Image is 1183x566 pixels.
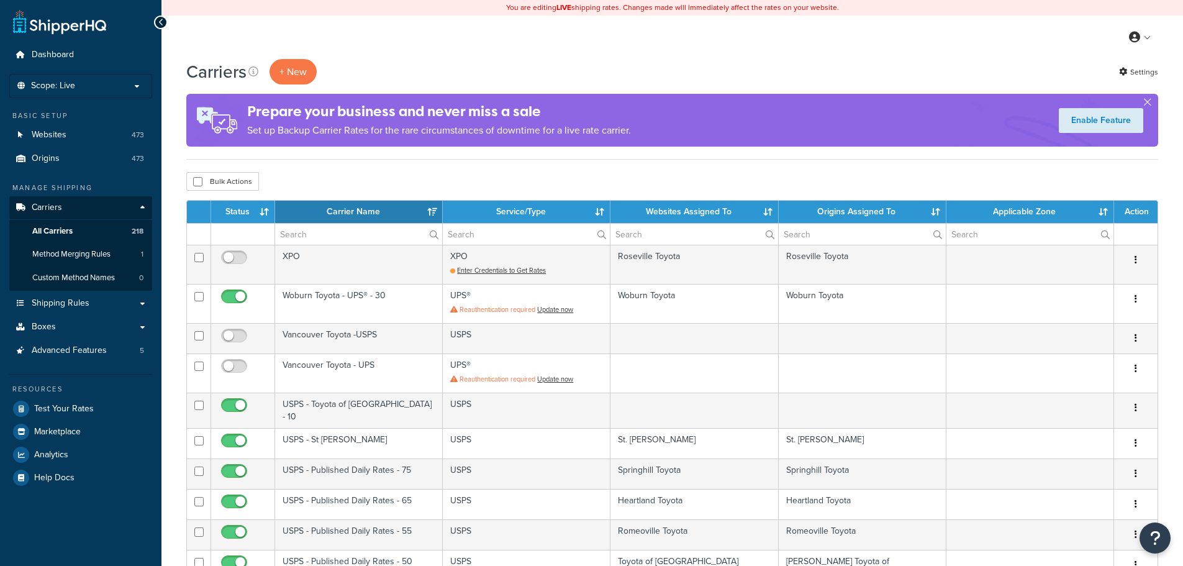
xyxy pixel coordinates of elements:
input: Search [610,224,777,245]
input: Search [779,224,946,245]
li: Method Merging Rules [9,243,152,266]
th: Origins Assigned To: activate to sort column ascending [779,201,946,223]
td: USPS - Toyota of [GEOGRAPHIC_DATA] - 10 [275,393,443,428]
a: Test Your Rates [9,398,152,420]
td: Roseville Toyota [610,245,778,284]
a: Method Merging Rules 1 [9,243,152,266]
a: Settings [1119,63,1158,81]
span: Custom Method Names [32,273,115,283]
td: USPS [443,323,610,354]
td: Woburn Toyota [779,284,946,323]
td: Heartland Toyota [779,489,946,519]
td: Roseville Toyota [779,245,946,284]
span: Help Docs [34,473,75,483]
td: Springhill Toyota [779,459,946,489]
span: 473 [132,130,144,140]
input: Search [443,224,610,245]
button: + New [270,59,317,84]
span: 1 [141,249,143,260]
th: Websites Assigned To: activate to sort column ascending [610,201,778,223]
td: Vancouver Toyota -USPS [275,323,443,354]
td: UPS® [443,354,610,393]
td: Romeoville Toyota [610,519,778,550]
a: Enter Credentials to Get Rates [450,265,546,275]
span: Enter Credentials to Get Rates [457,265,546,275]
span: All Carriers [32,226,73,237]
li: Advanced Features [9,339,152,362]
span: Analytics [34,450,68,460]
a: Marketplace [9,421,152,443]
li: Carriers [9,196,152,291]
th: Service/Type: activate to sort column ascending [443,201,610,223]
td: Woburn Toyota [610,284,778,323]
a: Dashboard [9,43,152,66]
h1: Carriers [186,60,247,84]
td: XPO [443,245,610,284]
th: Applicable Zone: activate to sort column ascending [946,201,1114,223]
th: Carrier Name: activate to sort column ascending [275,201,443,223]
td: Springhill Toyota [610,459,778,489]
span: 5 [140,345,144,356]
td: USPS [443,428,610,459]
span: Boxes [32,322,56,332]
a: Custom Method Names 0 [9,267,152,290]
input: Search [275,224,442,245]
div: Manage Shipping [9,183,152,193]
td: USPS - Published Daily Rates - 75 [275,459,443,489]
span: Shipping Rules [32,298,89,309]
button: Open Resource Center [1140,523,1171,554]
img: ad-rules-rateshop-fe6ec290ccb7230408bd80ed9643f0289d75e0ffd9eb532fc0e269fcd187b520.png [186,94,247,147]
th: Status: activate to sort column ascending [211,201,275,223]
span: Carriers [32,203,62,213]
p: Set up Backup Carrier Rates for the rare circumstances of downtime for a live rate carrier. [247,122,631,139]
a: Origins 473 [9,147,152,170]
a: Help Docs [9,467,152,489]
div: Basic Setup [9,111,152,121]
th: Action [1114,201,1158,223]
span: Dashboard [32,50,74,60]
td: Woburn Toyota - UPS® - 30 [275,284,443,323]
td: Heartland Toyota [610,489,778,519]
span: Origins [32,153,60,164]
a: Update now [537,374,573,384]
a: Boxes [9,316,152,339]
td: USPS - Published Daily Rates - 55 [275,519,443,550]
li: All Carriers [9,220,152,243]
td: USPS [443,459,610,489]
span: Reauthentication required [460,374,535,384]
li: Custom Method Names [9,267,152,290]
td: USPS [443,393,610,428]
span: Method Merging Rules [32,249,111,260]
span: Marketplace [34,427,81,437]
a: All Carriers 218 [9,220,152,243]
a: Shipping Rules [9,292,152,315]
a: Enable Feature [1059,108,1143,133]
a: Websites 473 [9,124,152,147]
td: Vancouver Toyota - UPS [275,354,443,393]
td: UPS® [443,284,610,323]
span: Scope: Live [31,81,75,91]
td: St. [PERSON_NAME] [610,428,778,459]
span: Websites [32,130,66,140]
b: LIVE [556,2,571,13]
span: Test Your Rates [34,404,94,414]
td: Romeoville Toyota [779,519,946,550]
span: 473 [132,153,144,164]
a: Carriers [9,196,152,219]
div: Resources [9,384,152,395]
a: Analytics [9,444,152,466]
input: Search [946,224,1113,245]
td: USPS [443,489,610,519]
td: USPS - St [PERSON_NAME] [275,428,443,459]
span: 0 [139,273,143,283]
li: Origins [9,147,152,170]
a: ShipperHQ Home [13,9,106,34]
a: Advanced Features 5 [9,339,152,362]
